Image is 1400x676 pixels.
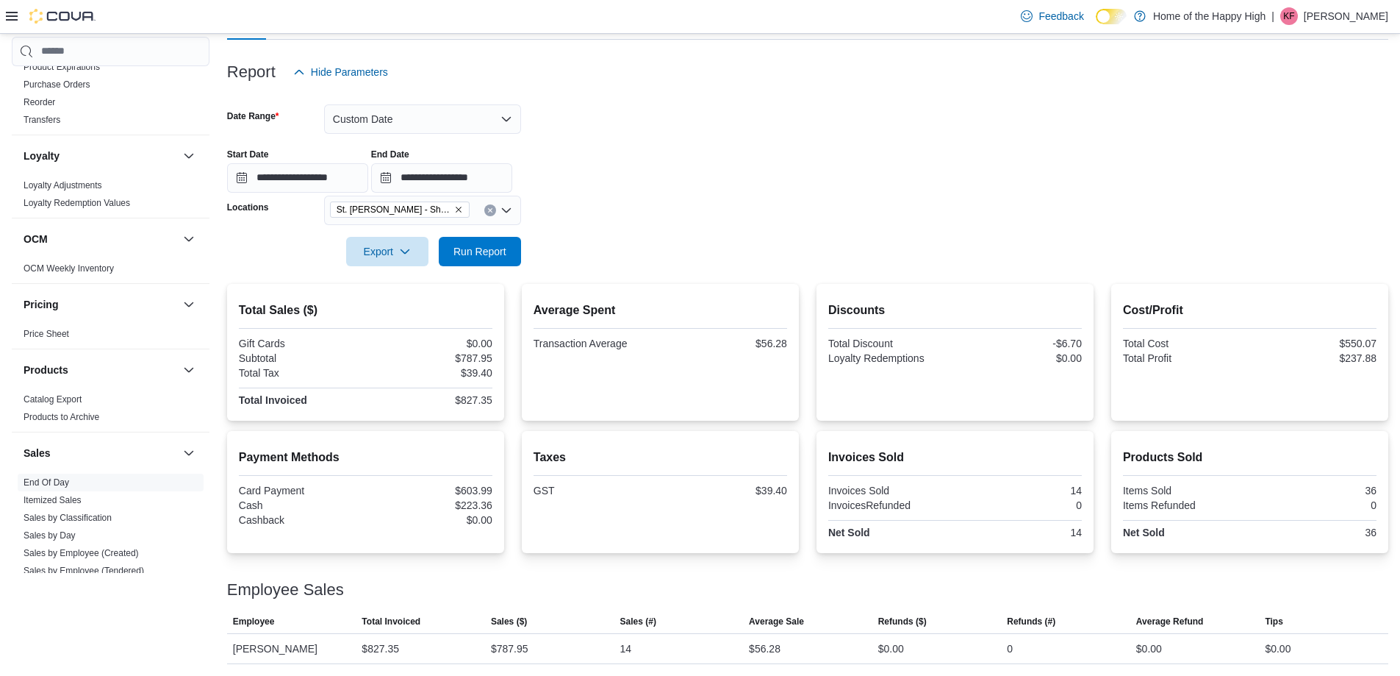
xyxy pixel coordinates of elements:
div: $39.40 [368,367,492,379]
div: $787.95 [491,640,528,658]
a: Products to Archive [24,412,99,422]
div: Total Tax [239,367,363,379]
h3: Employee Sales [227,581,344,599]
a: Catalog Export [24,394,82,405]
input: Press the down key to open a popover containing a calendar. [371,163,512,193]
div: $827.35 [368,394,492,406]
span: Sales (#) [620,616,656,627]
a: Price Sheet [24,329,69,339]
div: $0.00 [1265,640,1290,658]
div: $39.40 [663,485,787,497]
button: Sales [180,444,198,462]
a: Transfers [24,115,60,125]
div: GST [534,485,658,497]
a: Reorder [24,97,55,107]
span: Refunds ($) [878,616,927,627]
h2: Average Spent [534,302,787,319]
a: Itemized Sales [24,495,82,505]
span: Sales ($) [491,616,527,627]
div: 0 [958,499,1082,511]
h3: Pricing [24,297,58,312]
div: $56.28 [663,338,787,349]
div: Total Cost [1123,338,1247,349]
div: -$6.70 [958,338,1082,349]
button: Hide Parameters [287,57,394,87]
label: End Date [371,149,409,160]
span: KF [1283,7,1294,25]
h3: Products [24,363,68,377]
a: Sales by Employee (Tendered) [24,566,144,576]
button: OCM [24,232,177,246]
h3: OCM [24,232,48,246]
div: $827.35 [362,640,399,658]
div: Cashback [239,514,363,526]
a: Sales by Employee (Created) [24,548,139,558]
strong: Net Sold [828,527,870,538]
div: $0.00 [1136,640,1162,658]
h2: Payment Methods [239,449,492,466]
label: Locations [227,202,269,213]
span: Transfers [24,114,60,126]
span: End Of Day [24,477,69,488]
a: Loyalty Adjustments [24,180,102,191]
span: Dark Mode [1096,24,1096,25]
div: [PERSON_NAME] [227,634,356,663]
button: Loyalty [180,147,198,165]
h2: Cost/Profit [1123,302,1376,319]
button: Open list of options [500,204,512,216]
span: Sales by Day [24,530,76,541]
a: Sales by Classification [24,513,112,523]
div: OCM [12,260,209,283]
span: Product Expirations [24,61,100,73]
button: Pricing [24,297,177,312]
span: OCM Weekly Inventory [24,263,114,274]
h2: Invoices Sold [828,449,1082,466]
div: $603.99 [368,485,492,497]
button: Run Report [439,237,521,266]
span: Tips [1265,616,1282,627]
h2: Total Sales ($) [239,302,492,319]
a: Purchase Orders [24,79,90,90]
button: Export [346,237,428,266]
label: Date Range [227,110,279,122]
button: Products [24,363,177,377]
span: Refunds (#) [1007,616,1055,627]
span: Reorder [24,96,55,108]
button: Products [180,361,198,379]
h2: Discounts [828,302,1082,319]
span: Itemized Sales [24,494,82,506]
span: Run Report [453,244,506,259]
div: 36 [1252,485,1376,497]
div: $56.28 [749,640,780,658]
div: $0.00 [958,352,1082,364]
div: Loyalty [12,177,209,218]
strong: Net Sold [1123,527,1165,538]
button: Custom Date [324,104,521,134]
span: Sales by Employee (Created) [24,547,139,559]
div: 14 [620,640,632,658]
div: 14 [958,527,1082,538]
div: 14 [958,485,1082,497]
a: Product Expirations [24,62,100,72]
div: Transaction Average [534,338,658,349]
label: Start Date [227,149,269,160]
div: Pricing [12,325,209,349]
div: Card Payment [239,485,363,497]
p: [PERSON_NAME] [1304,7,1388,25]
button: Remove St. Albert - Shoppes @ Giroux - Fire & Flower from selection in this group [454,205,463,214]
div: $550.07 [1252,338,1376,349]
span: Price Sheet [24,328,69,340]
input: Press the down key to open a popover containing a calendar. [227,163,368,193]
div: $0.00 [368,338,492,349]
p: | [1271,7,1274,25]
span: Average Refund [1136,616,1204,627]
span: Products to Archive [24,411,99,423]
a: End Of Day [24,477,69,488]
a: Feedback [1015,1,1089,31]
div: 0 [1007,640,1013,658]
h3: Sales [24,446,51,460]
img: Cova [29,9,96,24]
input: Dark Mode [1096,9,1127,24]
